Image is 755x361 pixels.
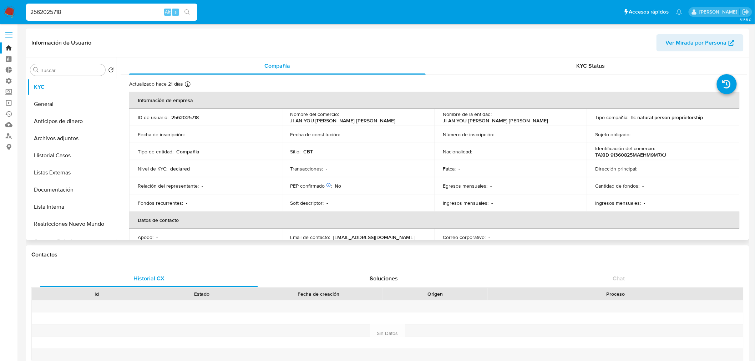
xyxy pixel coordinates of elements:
[138,114,168,121] p: ID de usuario :
[634,131,635,138] p: -
[27,78,117,96] button: KYC
[475,148,476,155] p: -
[129,212,740,229] th: Datos de contacto
[490,183,492,189] p: -
[180,7,194,17] button: search-icon
[174,9,177,15] span: s
[202,183,203,189] p: -
[443,200,488,206] p: Ingresos mensuales :
[27,147,117,164] button: Historial Casos
[290,166,323,172] p: Transacciones :
[632,114,703,121] p: llc-natural-person-proprietorship
[156,234,158,240] p: -
[290,111,339,117] p: Nombre del comercio :
[596,183,640,189] p: Cantidad de fondos :
[138,234,153,240] p: Apodo :
[176,148,199,155] p: Compañia
[577,62,605,70] span: KYC Status
[27,215,117,233] button: Restricciones Nuevo Mundo
[613,274,625,283] span: Chat
[27,113,117,130] button: Anticipos de dinero
[666,34,727,51] span: Ver Mirada por Persona
[27,130,117,147] button: Archivos adjuntos
[657,34,744,51] button: Ver Mirada por Persona
[343,131,345,138] p: -
[596,152,667,158] p: TAXID 91360825MAEHM9M7XJ
[596,131,631,138] p: Sujeto obligado :
[676,9,682,15] a: Notificaciones
[290,234,330,240] p: Email de contacto :
[596,114,629,121] p: Tipo compañía :
[138,166,167,172] p: Nivel de KYC :
[304,148,313,155] p: CBT
[596,145,655,152] p: Identificación del comercio :
[443,166,456,172] p: Fatca :
[443,148,472,155] p: Nacionalidad :
[170,166,190,172] p: declared
[629,8,669,16] span: Accesos rápidos
[290,148,301,155] p: Sitio :
[171,114,199,121] p: 2562025718
[188,131,189,138] p: -
[643,183,644,189] p: -
[699,9,740,15] p: marianela.tarsia@mercadolibre.com
[443,111,492,117] p: Nombre de la entidad :
[370,274,398,283] span: Soluciones
[335,183,341,189] p: No
[27,198,117,215] button: Lista Interna
[138,200,183,206] p: Fondos recurrentes :
[290,183,332,189] p: PEP confirmado :
[138,183,199,189] p: Relación del representante :
[290,131,340,138] p: Fecha de constitución :
[31,39,91,46] h1: Información de Usuario
[133,274,164,283] span: Historial CX
[129,92,740,109] th: Información de empresa
[165,9,171,15] span: Alt
[26,7,197,17] input: Buscar usuario o caso...
[49,290,144,298] div: Id
[108,67,114,75] button: Volver al orden por defecto
[154,290,249,298] div: Estado
[27,233,117,250] button: Cruces y Relaciones
[259,290,378,298] div: Fecha de creación
[290,117,396,124] p: JI AN YOU [PERSON_NAME] [PERSON_NAME]
[443,183,487,189] p: Egresos mensuales :
[129,81,183,87] p: Actualizado hace 21 días
[497,131,498,138] p: -
[443,117,548,124] p: JI AN YOU [PERSON_NAME] [PERSON_NAME]
[388,290,483,298] div: Origen
[596,200,641,206] p: Ingresos mensuales :
[186,200,187,206] p: -
[742,8,750,16] a: Salir
[264,62,290,70] span: Compañía
[493,290,738,298] div: Proceso
[138,148,173,155] p: Tipo de entidad :
[327,200,328,206] p: -
[488,234,490,240] p: -
[31,251,744,258] h1: Contactos
[138,131,185,138] p: Fecha de inscripción :
[33,67,39,73] button: Buscar
[27,164,117,181] button: Listas Externas
[458,166,460,172] p: -
[443,234,486,240] p: Correo corporativo :
[290,200,324,206] p: Soft descriptor :
[333,234,415,240] p: [EMAIL_ADDRESS][DOMAIN_NAME]
[443,131,494,138] p: Número de inscripción :
[27,181,117,198] button: Documentación
[491,200,493,206] p: -
[326,166,328,172] p: -
[644,200,645,206] p: -
[40,67,102,73] input: Buscar
[596,166,638,172] p: Dirección principal :
[27,96,117,113] button: General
